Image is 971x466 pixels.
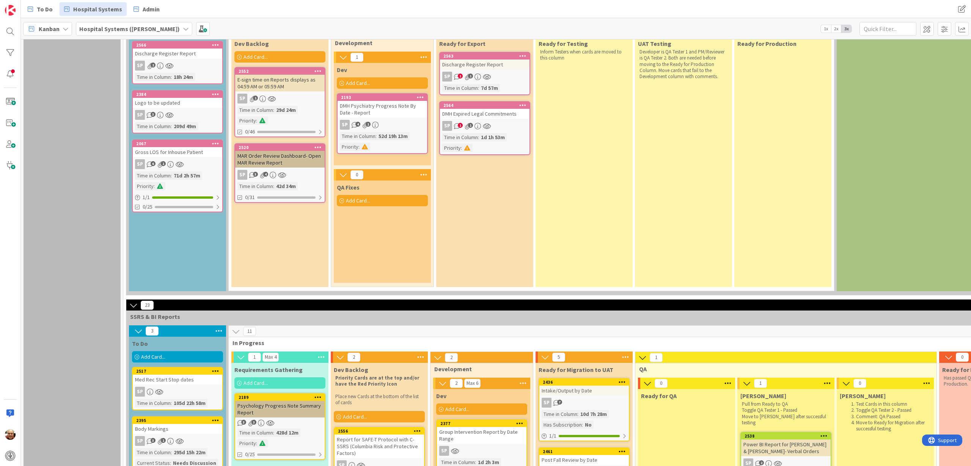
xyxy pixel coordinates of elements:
[161,438,166,443] span: 1
[578,410,609,418] div: 10d 7h 28m
[133,417,222,424] div: 2395
[335,428,424,435] div: 2556
[334,366,368,373] span: Dev Backlog
[234,366,303,373] span: Requirements Gathering
[5,450,16,461] img: avatar
[256,116,257,125] span: :
[273,182,274,190] span: :
[135,399,171,407] div: Time in Column
[543,380,629,385] div: 2436
[350,53,363,62] span: 1
[133,368,222,375] div: 2517
[253,172,258,177] span: 3
[135,171,171,180] div: Time in Column
[539,379,629,386] div: 2436
[239,69,325,74] div: 2552
[132,340,148,347] span: To Do
[338,428,424,434] div: 2556
[543,449,629,454] div: 2461
[358,143,360,151] span: :
[437,420,526,427] div: 2377
[440,421,526,426] div: 2377
[133,91,222,98] div: 2384
[440,102,529,119] div: 2564DMH Expired Legal Commitments
[440,109,529,119] div: DMH Expired Legal Commitments
[542,420,582,429] div: Has Subscription
[467,381,478,385] div: Max 6
[849,420,930,432] li: Move to Ready for Migration after successful testing
[151,112,156,117] span: 3
[136,92,222,97] div: 2384
[141,301,154,310] span: 23
[37,5,53,14] span: To Do
[479,84,500,92] div: 7d 57m
[436,392,446,400] span: Dev
[151,63,156,67] span: 2
[552,353,565,362] span: 5
[335,394,423,406] p: Place new Cards at the bottom of the list of cards
[234,40,269,47] span: Dev Backlog
[754,379,767,388] span: 1
[135,436,145,446] div: SP
[133,49,222,58] div: Discharge Register Report
[479,133,507,141] div: 1d 1h 53m
[135,61,145,71] div: SP
[237,94,247,104] div: SP
[335,375,420,387] strong: Priority Cards are at the top and/or have the Red Priority Icon
[539,386,629,395] div: Intake/Output by Date
[557,400,562,405] span: 7
[235,170,325,180] div: SP
[235,394,325,417] div: 2189Psychology Progress Note Summary Report
[337,66,347,74] span: Dev
[458,123,463,128] span: 1
[840,392,886,400] span: Lisa
[135,448,171,457] div: Time in Column
[244,380,268,386] span: Add Card...
[458,74,463,78] span: 1
[549,432,556,440] span: 1 / 1
[540,49,628,61] p: Inform Testers when cards are moved to this column
[133,193,222,202] div: 1/1
[135,387,145,397] div: SP
[478,133,479,141] span: :
[135,159,145,169] div: SP
[235,144,325,168] div: 2520MAR Order Review Dashboard- Open MAR Review Report
[171,122,172,130] span: :
[638,40,671,47] span: UAT Testing
[841,25,852,33] span: 3x
[539,398,629,408] div: SP
[136,141,222,146] div: 2067
[79,25,180,33] b: Hospital Systems ([PERSON_NAME])
[60,2,127,16] a: Hospital Systems
[741,433,831,439] div: 2538
[171,399,172,407] span: :
[235,394,325,401] div: 2189
[241,420,246,425] span: 3
[468,74,473,78] span: 1
[440,72,529,82] div: SP
[849,407,930,413] li: Toggle QA Tester 2 - Passed
[539,455,629,465] div: Post Fall Review by Date
[849,414,930,420] li: Comment: QA Passed
[478,84,479,92] span: :
[461,144,462,152] span: :
[245,128,255,136] span: 0/46
[251,420,256,425] span: 3
[742,401,830,407] p: Pull from Ready to QA
[337,184,360,191] span: QA Fixes
[346,80,370,86] span: Add Card...
[335,39,424,47] span: Development
[539,431,629,441] div: 1/1
[133,436,222,446] div: SP
[849,401,930,407] li: Test Cards in this column
[135,110,145,120] div: SP
[135,122,171,130] div: Time in Column
[133,368,222,384] div: 2517Med Rec Start Stop dates
[335,435,424,458] div: Report for SAFE-T Protocol with C-SSRS (Columbia Risk and Protective Factors)
[171,171,172,180] span: :
[442,121,452,131] div: SP
[133,375,222,384] div: Med Rec Start Stop dates
[759,460,764,465] span: 2
[73,5,122,14] span: Hospital Systems
[440,121,529,131] div: SP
